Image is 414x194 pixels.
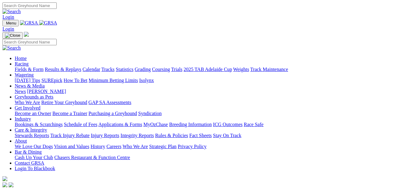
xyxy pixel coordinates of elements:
[45,67,81,72] a: Results & Replays
[89,100,131,105] a: GAP SA Assessments
[41,100,87,105] a: Retire Your Greyhound
[2,26,14,32] a: Login
[20,20,38,26] img: GRSA
[15,166,55,171] a: Login To Blackbook
[15,56,27,61] a: Home
[91,133,119,138] a: Injury Reports
[152,67,170,72] a: Coursing
[138,111,161,116] a: Syndication
[15,61,28,66] a: Racing
[135,67,151,72] a: Grading
[54,155,130,160] a: Chasers Restaurant & Function Centre
[123,144,148,149] a: Who We Are
[15,100,40,105] a: Who We Are
[54,144,89,149] a: Vision and Values
[2,182,7,187] img: facebook.svg
[15,144,412,149] div: About
[52,111,87,116] a: Become a Trainer
[120,133,154,138] a: Integrity Reports
[15,89,412,94] div: News & Media
[233,67,249,72] a: Weights
[6,21,16,25] span: Menu
[169,122,212,127] a: Breeding Information
[24,32,29,37] img: logo-grsa-white.png
[89,111,137,116] a: Purchasing a Greyhound
[2,9,21,14] img: Search
[149,144,177,149] a: Strategic Plan
[15,127,47,132] a: Care & Integrity
[15,105,40,110] a: Get Involved
[143,122,168,127] a: MyOzChase
[2,14,14,20] a: Login
[15,78,412,83] div: Wagering
[2,2,57,9] input: Search
[15,149,42,155] a: Bar & Dining
[90,144,105,149] a: History
[15,133,412,138] div: Care & Integrity
[98,122,142,127] a: Applications & Forms
[15,111,412,116] div: Get Involved
[139,78,154,83] a: Isolynx
[2,39,57,45] input: Search
[101,67,115,72] a: Tracks
[15,160,44,166] a: Contact GRSA
[2,45,21,51] img: Search
[15,155,412,160] div: Bar & Dining
[15,138,27,144] a: About
[2,20,19,26] button: Toggle navigation
[15,83,45,88] a: News & Media
[15,133,49,138] a: Stewards Reports
[89,78,138,83] a: Minimum Betting Limits
[2,32,23,39] button: Toggle navigation
[15,111,51,116] a: Become an Owner
[27,89,66,94] a: [PERSON_NAME]
[250,67,288,72] a: Track Maintenance
[9,182,13,187] img: twitter.svg
[171,67,182,72] a: Trials
[178,144,207,149] a: Privacy Policy
[15,122,63,127] a: Bookings & Scratchings
[50,133,89,138] a: Track Injury Rebate
[213,122,242,127] a: ICG Outcomes
[2,176,7,181] img: logo-grsa-white.png
[15,78,40,83] a: [DATE] Tips
[213,133,241,138] a: Stay On Track
[15,94,53,99] a: Greyhounds as Pets
[15,67,412,72] div: Racing
[15,144,53,149] a: We Love Our Dogs
[15,67,44,72] a: Fields & Form
[64,78,88,83] a: How To Bet
[15,116,31,121] a: Industry
[41,78,62,83] a: SUREpick
[244,122,263,127] a: Race Safe
[189,133,212,138] a: Fact Sheets
[15,89,26,94] a: News
[155,133,188,138] a: Rules & Policies
[39,20,57,26] img: GRSA
[15,122,412,127] div: Industry
[5,33,20,38] img: Close
[82,67,100,72] a: Calendar
[15,100,412,105] div: Greyhounds as Pets
[15,155,53,160] a: Cash Up Your Club
[116,67,134,72] a: Statistics
[15,72,34,77] a: Wagering
[106,144,121,149] a: Careers
[184,67,232,72] a: 2025 TAB Adelaide Cup
[64,122,97,127] a: Schedule of Fees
